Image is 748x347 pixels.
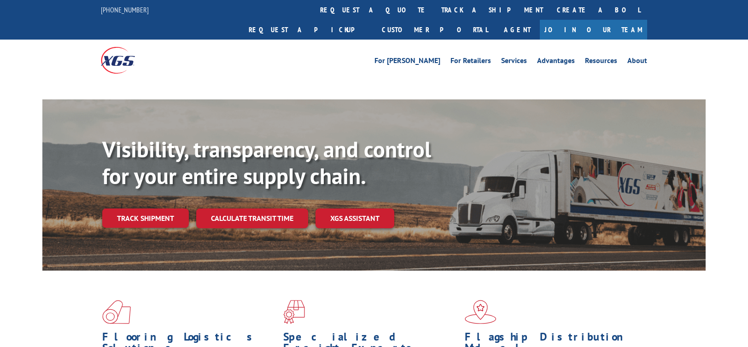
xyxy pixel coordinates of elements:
[375,20,495,40] a: Customer Portal
[242,20,375,40] a: Request a pickup
[627,57,647,67] a: About
[101,5,149,14] a: [PHONE_NUMBER]
[495,20,540,40] a: Agent
[102,208,189,228] a: Track shipment
[316,208,394,228] a: XGS ASSISTANT
[102,135,431,190] b: Visibility, transparency, and control for your entire supply chain.
[540,20,647,40] a: Join Our Team
[537,57,575,67] a: Advantages
[196,208,308,228] a: Calculate transit time
[102,300,131,324] img: xgs-icon-total-supply-chain-intelligence-red
[450,57,491,67] a: For Retailers
[585,57,617,67] a: Resources
[465,300,497,324] img: xgs-icon-flagship-distribution-model-red
[374,57,440,67] a: For [PERSON_NAME]
[501,57,527,67] a: Services
[283,300,305,324] img: xgs-icon-focused-on-flooring-red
